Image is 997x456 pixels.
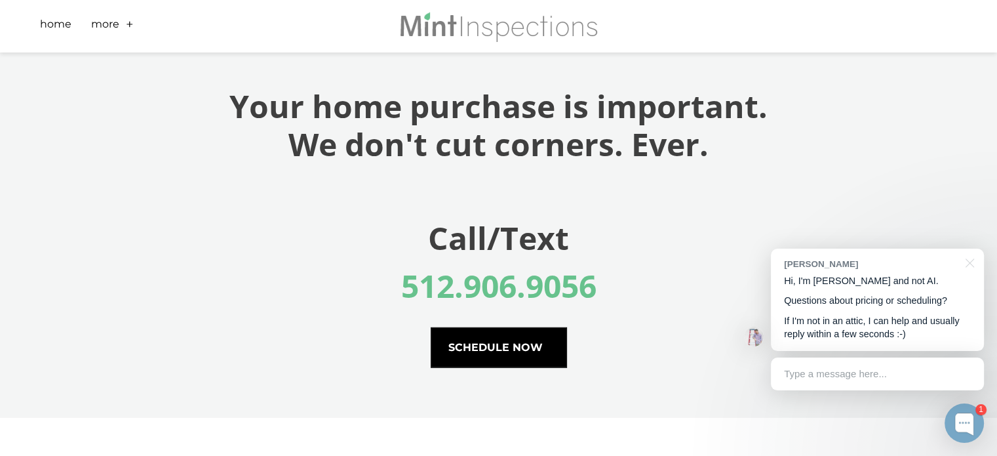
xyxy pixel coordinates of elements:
a: + [126,16,134,37]
a: Home [40,16,71,37]
a: More [91,16,119,37]
span: schedule now [431,328,566,367]
p: Questions about pricing or scheduling? [784,294,971,308]
font: 512.906.9056 [401,264,596,307]
a: schedule now [431,327,567,368]
img: Josh Molleur [744,327,764,346]
font: Call/Text [428,217,569,259]
div: [PERSON_NAME] [784,258,958,270]
p: If I'm not in an attic, I can help and usually reply within a few seconds :-) [784,314,971,341]
div: Type a message here... [771,358,984,390]
div: 1 [975,404,987,415]
font: Your home purchase is important. We don't cut corners. Ever. [229,85,768,165]
img: Mint Inspections [399,10,598,42]
p: Hi, I'm [PERSON_NAME] and not AI. [784,274,971,288]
